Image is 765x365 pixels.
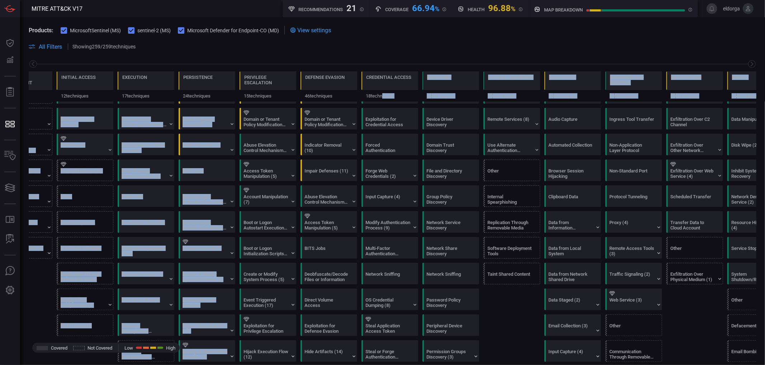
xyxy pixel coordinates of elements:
[244,168,288,179] div: Access Token Manipulation (5)
[118,90,174,101] div: 17 techniques
[548,271,593,282] div: Data from Network Shared Drive
[365,323,410,334] div: Steal Application Access Token
[544,108,601,129] div: T1123: Audio Capture
[666,237,723,259] div: Other (Not covered)
[435,5,439,13] span: %
[304,246,349,256] div: BITS Jobs
[240,263,296,284] div: T1543: Create or Modify System Process
[362,185,418,207] div: T1056: Input Capture (Not covered)
[183,323,227,334] div: Hijack Execution Flow (12)
[72,44,136,49] p: Showing 259 / 259 techniques
[118,263,174,284] div: T1569: System Services
[544,340,601,362] div: T1056: Input Capture (Not covered)
[666,71,723,101] div: TA0010: Exfiltration
[179,211,235,233] div: T1037: Boot or Logon Initialization Scripts
[166,345,175,351] span: High
[61,194,105,205] div: Other
[122,246,166,256] div: Software Deployment Tools
[61,75,96,80] div: Initial Access
[301,71,357,101] div: TA0005: Defense Evasion
[118,134,174,155] div: T1203: Exploitation for Client Execution
[544,7,583,13] h5: map breakdown
[365,246,410,256] div: Multi-Factor Authentication Request Generation
[183,246,227,256] div: Create Account (3)
[670,271,715,282] div: Exfiltration Over Physical Medium (1)
[544,185,601,207] div: T1115: Clipboard Data
[240,134,296,155] div: T1548: Abuse Elevation Control Mechanism
[290,26,331,34] div: View settings
[483,237,540,259] div: T1072: Software Deployment Tools (Not covered)
[362,71,418,101] div: TA0006: Credential Access
[483,134,540,155] div: T1550: Use Alternate Authentication Material
[362,108,418,129] div: T1212: Exploitation for Credential Access
[422,71,479,101] div: TA0007: Discovery
[732,75,749,80] div: Impact
[487,142,532,153] div: Use Alternate Authentication Material (4)
[240,90,296,101] div: 15 techniques
[179,237,235,259] div: T1136: Create Account
[365,220,410,231] div: Modify Authentication Process (9)
[244,142,288,153] div: Abuse Elevation Control Mechanism (6)
[487,168,532,179] div: Other
[240,160,296,181] div: T1134: Access Token Manipulation
[122,117,166,127] div: Command and Scripting Interpreter (12)
[605,90,662,101] div: 19 techniques
[61,323,105,334] div: Wi-Fi Networks
[179,263,235,284] div: T1543: Create or Modify System Process
[244,75,292,85] div: Privilege Escalation
[1,211,19,228] button: Rule Catalog
[183,271,227,282] div: Create or Modify System Process (5)
[670,142,715,153] div: Exfiltration Over Other Network Medium (1)
[483,90,540,101] div: 10 techniques
[609,220,654,231] div: Proxy (4)
[548,323,593,334] div: Email Collection (3)
[544,90,601,101] div: 18 techniques
[605,160,662,181] div: T1571: Non-Standard Port
[605,211,662,233] div: T1090: Proxy
[304,142,349,153] div: Indicator Removal (10)
[483,108,540,129] div: T1021: Remote Services
[57,185,113,207] div: Other (Not covered)
[118,71,174,101] div: TA0002: Execution
[1,34,19,52] button: Dashboard
[666,134,723,155] div: T1011: Exfiltration Over Other Network Medium
[544,289,601,310] div: T1074: Data Staged
[183,220,227,231] div: Boot or Logon Initialization Scripts (5)
[422,185,479,207] div: T1615: Group Policy Discovery
[301,237,357,259] div: T1197: BITS Jobs
[118,185,174,207] div: T1106: Native API (Not covered)
[301,185,357,207] div: T1548: Abuse Elevation Control Mechanism
[39,43,62,50] span: All Filters
[609,297,654,308] div: Web Service (3)
[244,271,288,282] div: Create or Modify System Process (5)
[297,27,331,34] span: View settings
[301,314,357,336] div: T1211: Exploitation for Defense Evasion
[605,263,662,284] div: T1205: Traffic Signaling (Not covered)
[605,340,662,362] div: T1092: Communication Through Removable Media (Not covered)
[179,71,235,101] div: TA0003: Persistence
[365,117,410,127] div: Exploitation for Credential Access
[61,220,105,231] div: Content Injection
[426,168,471,179] div: File and Directory Discovery
[609,246,654,256] div: Remote Access Tools (3)
[51,345,67,351] span: Covered
[240,71,296,101] div: TA0004: Privilege Escalation
[122,271,166,282] div: System Services (3)
[422,90,479,101] div: 34 techniques
[362,90,418,101] div: 18 techniques
[362,134,418,155] div: T1187: Forced Authentication
[487,194,532,205] div: Internal Spearphishing
[122,194,166,205] div: Native API
[483,185,540,207] div: T1534: Internal Spearphishing (Not covered)
[605,185,662,207] div: T1572: Protocol Tunneling
[666,185,723,207] div: T1029: Scheduled Transfer
[610,75,657,85] div: Command and Control
[609,142,654,153] div: Non-Application Layer Protocol
[240,340,296,362] div: T1574: Hijack Execution Flow
[422,134,479,155] div: T1482: Domain Trust Discovery
[666,160,723,181] div: T1567: Exfiltration Over Web Service
[483,71,540,101] div: TA0008: Lateral Movement
[301,340,357,362] div: T1564: Hide Artifacts
[422,340,479,362] div: T1069: Permission Groups Discovery
[183,349,227,360] div: Modify Authentication Process (9)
